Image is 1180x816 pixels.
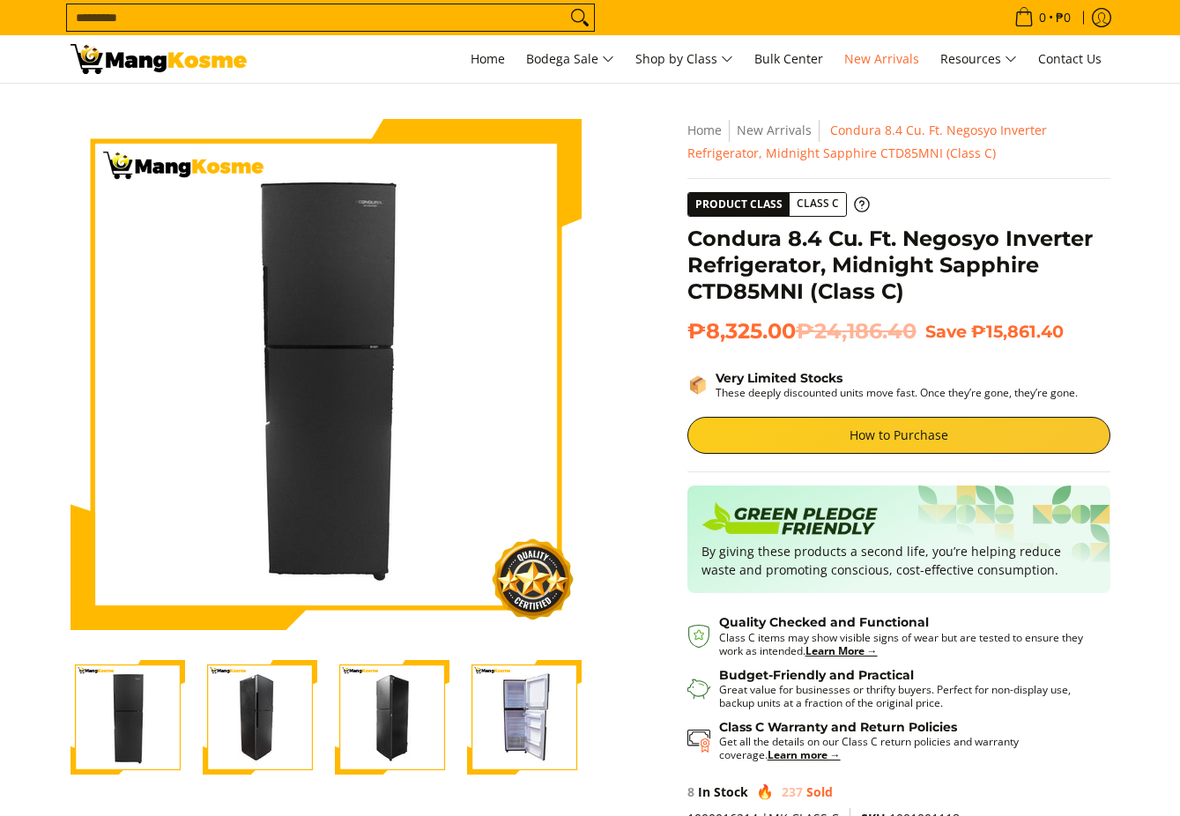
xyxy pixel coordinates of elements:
button: Search [566,4,594,31]
span: Contact Us [1038,50,1102,67]
p: Get all the details on our Class C return policies and warranty coverage. [719,735,1093,761]
span: Product Class [688,193,790,216]
span: Home [471,50,505,67]
img: Condura 8.5 Cu. Ft. Negosyo Inverter Refrigerator l Mang Kosme [71,44,247,74]
span: 237 [782,783,803,800]
a: New Arrivals [737,122,812,138]
strong: Budget-Friendly and Practical [719,667,914,683]
img: Condura 8.4 Cu. Ft. Negosyo Inverter Refrigerator, Midnight Sapphire CTD85MNI (Class C)-2 [203,660,317,775]
img: Condura 8.4 Cu. Ft. Negosyo Inverter Refrigerator, Midnight Sapphire CTD85MNI (Class C) [71,119,582,630]
a: Contact Us [1029,35,1110,83]
span: Sold [806,783,833,800]
a: Home [462,35,514,83]
span: Resources [940,48,1017,70]
a: Learn more → [768,747,841,762]
img: Condura 8.4 Cu. Ft. Negosyo Inverter Refrigerator, Midnight Sapphire CTD85MNI (Class C)-3 [335,660,449,775]
span: Condura 8.4 Cu. Ft. Negosyo Inverter Refrigerator, Midnight Sapphire CTD85MNI (Class C) [687,122,1047,161]
span: ₱0 [1053,11,1073,24]
a: Resources [931,35,1026,83]
p: These deeply discounted units move fast. Once they’re gone, they’re gone. [716,386,1078,399]
h1: Condura 8.4 Cu. Ft. Negosyo Inverter Refrigerator, Midnight Sapphire CTD85MNI (Class C) [687,226,1110,305]
span: Shop by Class [635,48,733,70]
nav: Breadcrumbs [687,119,1110,165]
img: Condura 8.4 Cu. Ft. Negosyo Inverter Refrigerator, Midnight Sapphire CTD85MNI (Class C)-1 [71,660,185,775]
span: 0 [1036,11,1049,24]
a: Bulk Center [746,35,832,83]
span: ₱15,861.40 [971,321,1064,342]
del: ₱24,186.40 [796,318,917,345]
strong: Very Limited Stocks [716,370,842,386]
a: Product Class Class C [687,192,870,217]
span: New Arrivals [844,50,919,67]
span: 8 [687,783,694,800]
img: Condura 8.4 Cu. Ft. Negosyo Inverter Refrigerator, Midnight Sapphire CTD85MNI (Class C)-4 [467,660,582,775]
strong: Quality Checked and Functional [719,614,929,630]
nav: Main Menu [264,35,1110,83]
a: Learn More → [805,643,878,658]
span: Bulk Center [754,50,823,67]
img: Badge sustainability green pledge friendly [701,500,878,542]
span: Save [925,321,967,342]
p: Great value for businesses or thrifty buyers. Perfect for non-display use, backup units at a frac... [719,683,1093,709]
a: How to Purchase [687,417,1110,454]
span: In Stock [698,783,748,800]
a: Home [687,122,722,138]
p: By giving these products a second life, you’re helping reduce waste and promoting conscious, cost... [701,542,1096,579]
strong: Class C Warranty and Return Policies [719,719,957,735]
span: Class C [790,193,846,215]
a: Bodega Sale [517,35,623,83]
a: New Arrivals [835,35,928,83]
a: Shop by Class [627,35,742,83]
p: Class C items may show visible signs of wear but are tested to ensure they work as intended. [719,631,1093,657]
span: Bodega Sale [526,48,614,70]
span: • [1009,8,1076,27]
span: ₱8,325.00 [687,318,917,345]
